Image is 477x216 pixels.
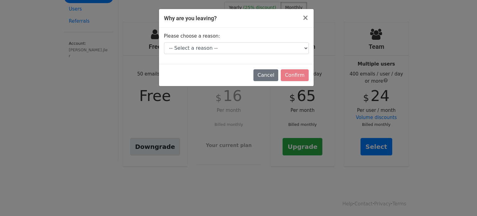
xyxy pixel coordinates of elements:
button: Cancel [253,69,278,81]
button: Close [297,9,313,26]
span: × [302,13,308,22]
div: Widget de chat [446,186,477,216]
iframe: Chat Widget [446,186,477,216]
h5: Why are you leaving? [164,14,217,22]
input: Confirm [281,69,308,81]
label: Please choose a reason: [164,33,220,40]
